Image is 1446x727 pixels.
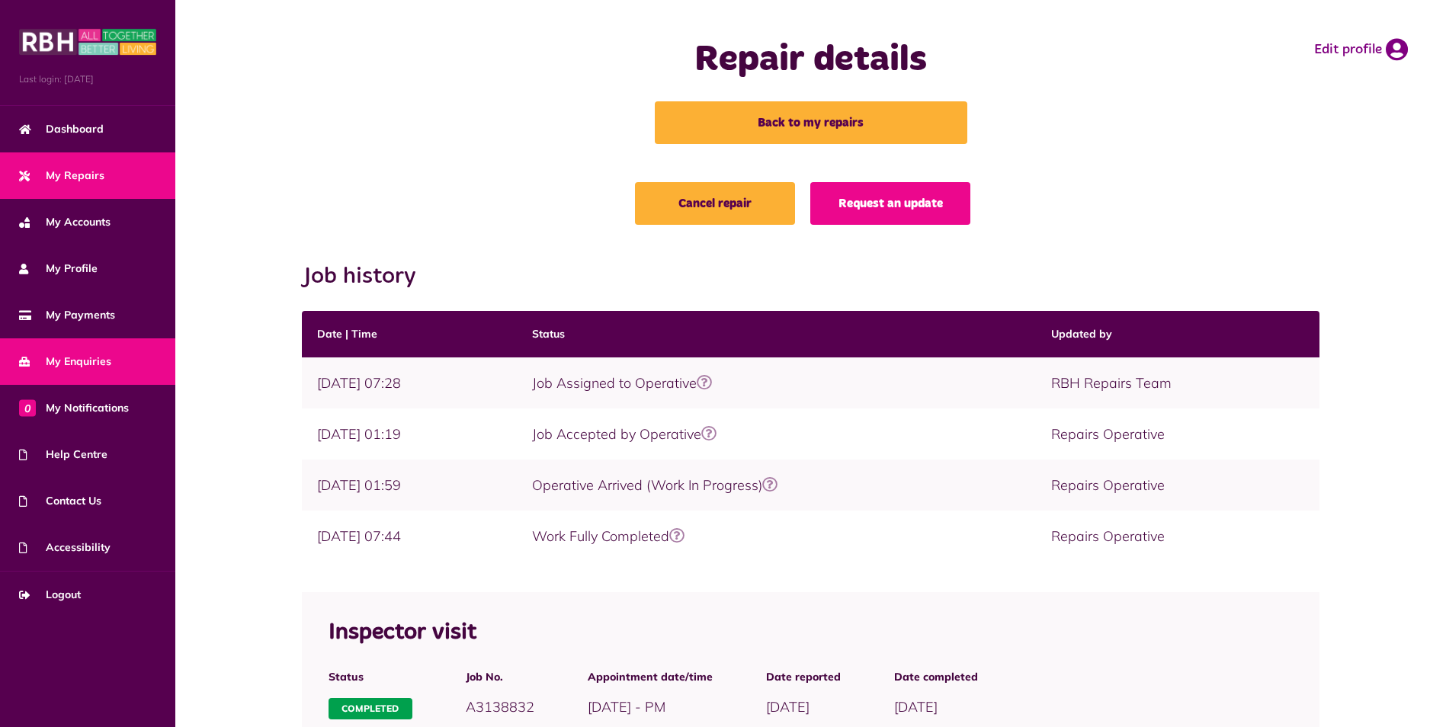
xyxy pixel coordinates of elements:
th: Status [517,311,1036,357]
span: Job No. [466,669,534,685]
a: Edit profile [1314,38,1408,61]
h2: Job history [302,263,1320,290]
a: Request an update [810,182,970,225]
th: Date | Time [302,311,517,357]
span: [DATE] [894,698,938,716]
span: Dashboard [19,121,104,137]
a: Cancel repair [635,182,795,225]
td: [DATE] 07:28 [302,357,517,408]
td: [DATE] 07:44 [302,511,517,562]
td: Repairs Operative [1036,460,1320,511]
span: Completed [329,698,412,719]
span: Date reported [766,669,841,685]
td: [DATE] 01:59 [302,460,517,511]
span: Inspector visit [329,621,476,644]
span: Logout [19,587,81,603]
span: My Profile [19,261,98,277]
span: [DATE] [766,698,810,716]
img: MyRBH [19,27,156,57]
h1: Repair details [508,38,1114,82]
td: RBH Repairs Team [1036,357,1320,408]
th: Updated by [1036,311,1320,357]
td: Job Accepted by Operative [517,408,1036,460]
span: Contact Us [19,493,101,509]
span: Status [329,669,412,685]
span: Appointment date/time [588,669,713,685]
span: My Payments [19,307,115,323]
td: Repairs Operative [1036,511,1320,562]
span: My Repairs [19,168,104,184]
span: Date completed [894,669,978,685]
a: Back to my repairs [655,101,967,144]
td: Operative Arrived (Work In Progress) [517,460,1036,511]
td: Job Assigned to Operative [517,357,1036,408]
span: Help Centre [19,447,107,463]
span: Last login: [DATE] [19,72,156,86]
span: [DATE] - PM [588,698,665,716]
span: Accessibility [19,540,111,556]
span: A3138832 [466,698,534,716]
span: 0 [19,399,36,416]
td: Work Fully Completed [517,511,1036,562]
span: My Accounts [19,214,111,230]
span: My Enquiries [19,354,111,370]
td: [DATE] 01:19 [302,408,517,460]
span: My Notifications [19,400,129,416]
td: Repairs Operative [1036,408,1320,460]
